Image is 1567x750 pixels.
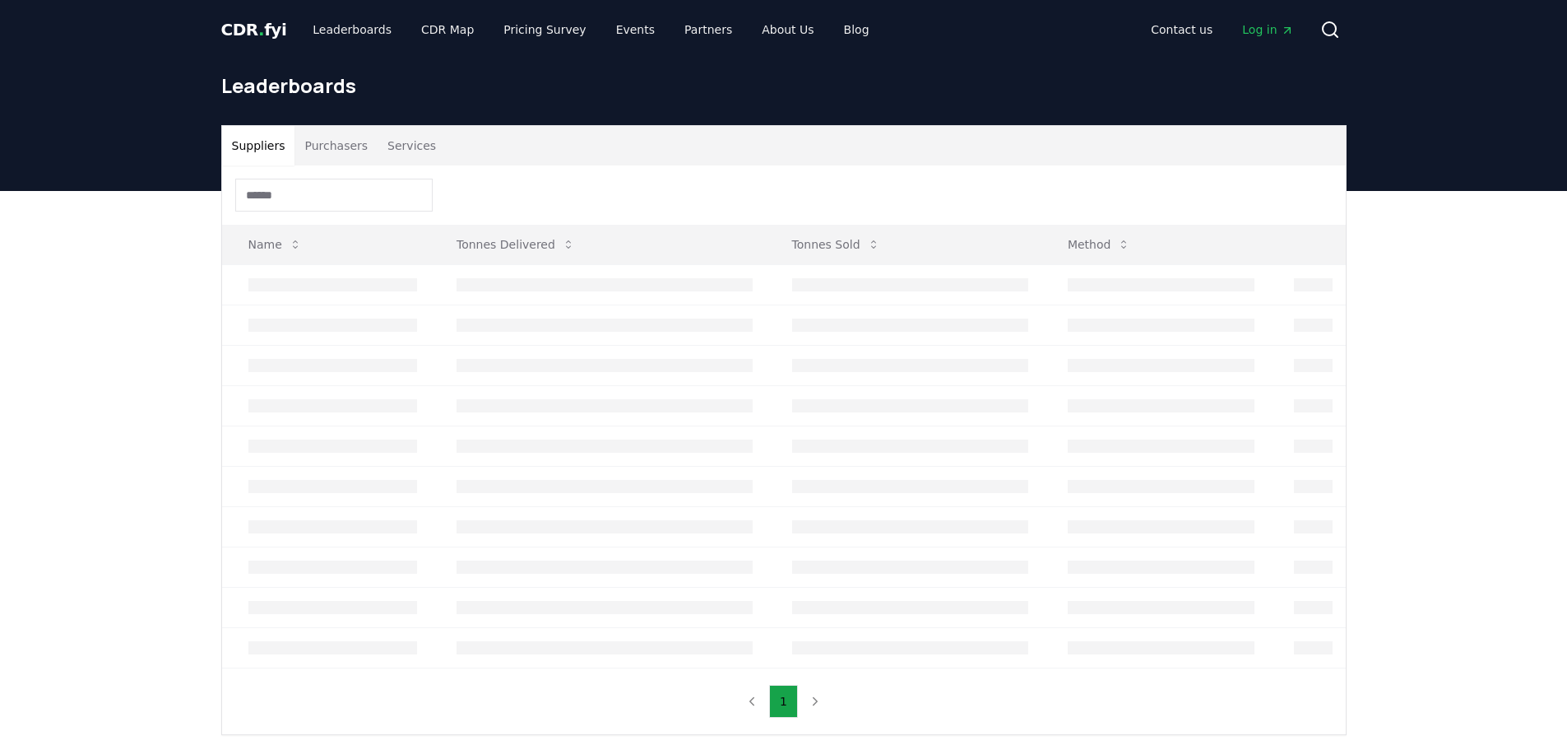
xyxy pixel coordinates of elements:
[235,228,315,261] button: Name
[294,126,378,165] button: Purchasers
[221,20,287,40] span: CDR fyi
[671,15,745,44] a: Partners
[299,15,882,44] nav: Main
[408,15,487,44] a: CDR Map
[378,126,446,165] button: Services
[769,685,798,718] button: 1
[443,228,588,261] button: Tonnes Delivered
[779,228,893,261] button: Tonnes Sold
[221,72,1347,99] h1: Leaderboards
[749,15,827,44] a: About Us
[258,20,264,40] span: .
[1055,228,1144,261] button: Method
[1138,15,1226,44] a: Contact us
[1229,15,1306,44] a: Log in
[1242,21,1293,38] span: Log in
[1138,15,1306,44] nav: Main
[221,18,287,41] a: CDR.fyi
[490,15,599,44] a: Pricing Survey
[222,126,295,165] button: Suppliers
[299,15,405,44] a: Leaderboards
[831,15,883,44] a: Blog
[603,15,668,44] a: Events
